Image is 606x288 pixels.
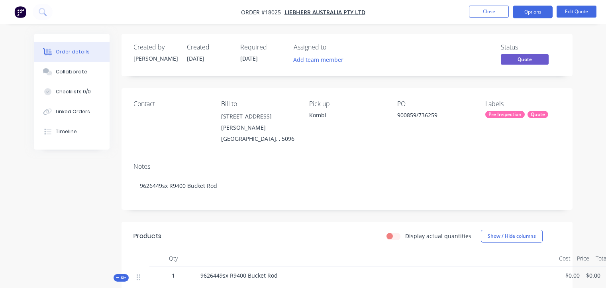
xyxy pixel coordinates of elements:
[405,232,471,240] label: Display actual quantities
[221,111,296,133] div: [STREET_ADDRESS][PERSON_NAME]
[574,251,592,266] div: Price
[221,133,296,144] div: [GEOGRAPHIC_DATA], , 5096
[485,111,525,118] div: Pre Inspection
[501,54,549,64] span: Quote
[565,271,580,280] span: $0.00
[221,111,296,144] div: [STREET_ADDRESS][PERSON_NAME][GEOGRAPHIC_DATA], , 5096
[240,55,258,62] span: [DATE]
[469,6,509,18] button: Close
[172,271,175,280] span: 1
[309,100,384,108] div: Pick up
[187,55,204,62] span: [DATE]
[34,42,110,62] button: Order details
[485,100,561,108] div: Labels
[133,43,177,51] div: Created by
[221,100,296,108] div: Bill to
[56,48,90,55] div: Order details
[501,43,561,51] div: Status
[481,230,543,243] button: Show / Hide columns
[34,102,110,122] button: Linked Orders
[200,272,278,279] span: 9626449sx R9400 Bucket Rod
[34,82,110,102] button: Checklists 0/0
[34,62,110,82] button: Collaborate
[34,122,110,142] button: Timeline
[240,43,284,51] div: Required
[556,251,574,266] div: Cost
[557,6,596,18] button: Edit Quote
[133,54,177,63] div: [PERSON_NAME]
[309,111,384,119] div: Kombi
[397,111,473,122] div: 900859/736259
[294,43,373,51] div: Assigned to
[133,163,561,170] div: Notes
[149,251,197,266] div: Qty
[501,54,549,66] button: Quote
[133,231,161,241] div: Products
[56,128,77,135] div: Timeline
[116,275,126,281] span: Kit
[586,271,600,280] span: $0.00
[397,100,473,108] div: PO
[56,108,90,115] div: Linked Orders
[284,8,365,16] a: Liebherr Australia Pty Ltd
[294,54,348,65] button: Add team member
[133,100,209,108] div: Contact
[241,8,284,16] span: Order #18025 -
[56,68,87,75] div: Collaborate
[133,174,561,198] div: 9626449sx R9400 Bucket Rod
[528,111,548,118] div: Quote
[56,88,91,95] div: Checklists 0/0
[513,6,553,18] button: Options
[187,43,231,51] div: Created
[289,54,347,65] button: Add team member
[114,274,129,282] div: Kit
[14,6,26,18] img: Factory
